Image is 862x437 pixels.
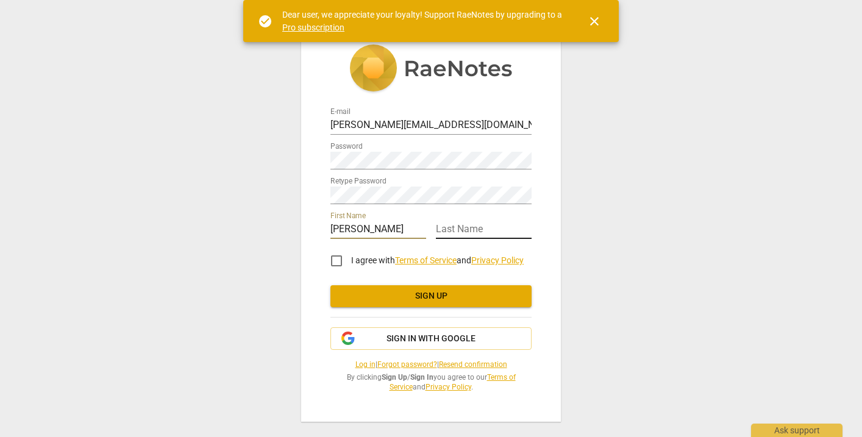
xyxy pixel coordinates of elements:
[349,44,513,94] img: 5ac2273c67554f335776073100b6d88f.svg
[351,255,524,265] span: I agree with and
[377,360,437,369] a: Forgot password?
[426,383,471,391] a: Privacy Policy
[382,373,407,382] b: Sign Up
[282,23,344,32] a: Pro subscription
[330,327,532,350] button: Sign in with Google
[439,360,507,369] a: Resend confirmation
[386,333,476,345] span: Sign in with Google
[410,373,433,382] b: Sign In
[751,424,842,437] div: Ask support
[330,212,366,219] label: First Name
[340,290,522,302] span: Sign up
[282,9,565,34] div: Dear user, we appreciate your loyalty! Support RaeNotes by upgrading to a
[330,372,532,393] span: By clicking / you agree to our and .
[580,7,609,36] button: Close
[330,177,386,185] label: Retype Password
[587,14,602,29] span: close
[330,285,532,307] button: Sign up
[355,360,376,369] a: Log in
[390,373,516,392] a: Terms of Service
[330,108,351,115] label: E-mail
[330,360,532,370] span: | |
[395,255,457,265] a: Terms of Service
[471,255,524,265] a: Privacy Policy
[258,14,272,29] span: check_circle
[330,143,363,150] label: Password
